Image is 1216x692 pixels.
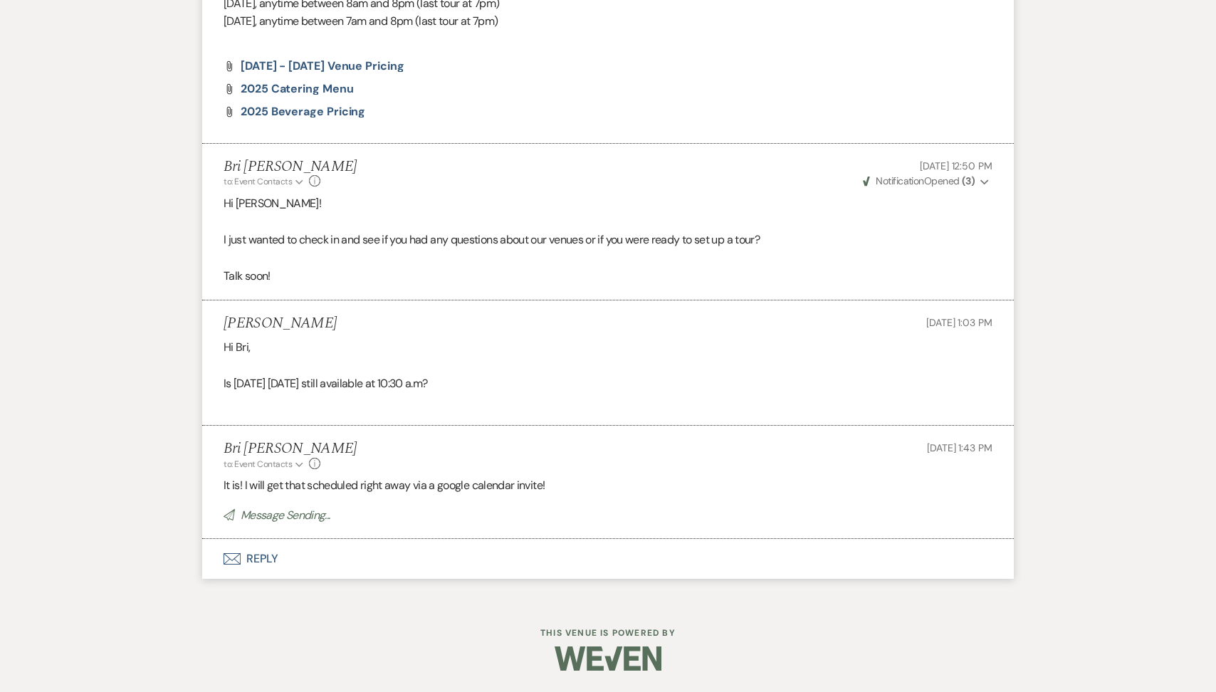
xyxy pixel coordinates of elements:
[224,196,321,211] span: Hi [PERSON_NAME]!
[224,268,271,283] span: Talk soon!
[863,174,975,187] span: Opened
[926,316,992,329] span: [DATE] 1:03 PM
[224,175,305,188] button: to: Event Contacts
[962,174,975,187] strong: ( 3 )
[241,104,365,119] span: 2025 Beverage Pricing
[224,14,498,28] span: [DATE], anytime between 7am and 8pm (last tour at 7pm)
[224,476,992,495] p: It is! I will get that scheduled right away via a google calendar invite!
[241,106,365,117] a: 2025 Beverage Pricing
[241,61,404,72] a: [DATE] - [DATE] Venue Pricing
[224,458,305,471] button: to: Event Contacts
[224,338,992,357] p: Hi Bri,
[861,174,992,189] button: NotificationOpened (3)
[920,159,992,172] span: [DATE] 12:50 PM
[555,634,661,683] img: Weven Logo
[927,441,992,454] span: [DATE] 1:43 PM
[241,58,404,73] span: [DATE] - [DATE] Venue Pricing
[224,232,760,247] span: I just wanted to check in and see if you had any questions about our venues or if you were ready ...
[224,440,357,458] h5: Bri [PERSON_NAME]
[202,539,1014,579] button: Reply
[224,458,292,470] span: to: Event Contacts
[224,374,992,393] p: Is [DATE] [DATE] still available at 10:30 a.m?
[224,158,357,176] h5: Bri [PERSON_NAME]
[224,176,292,187] span: to: Event Contacts
[241,83,354,95] a: 2025 Catering Menu
[876,174,923,187] span: Notification
[241,81,354,96] span: 2025 Catering Menu
[224,315,337,332] h5: [PERSON_NAME]
[224,506,992,525] p: Message Sending...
